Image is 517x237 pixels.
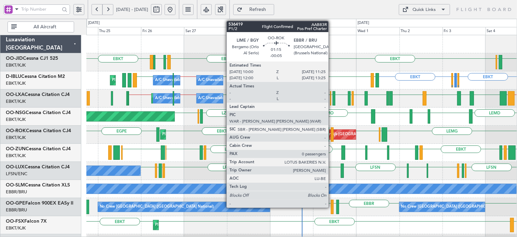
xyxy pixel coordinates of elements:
a: OO-ROKCessna Citation CJ4 [6,128,71,133]
div: Planned Maint Kortrijk-[GEOGRAPHIC_DATA] [284,57,364,67]
span: OO-JID [6,56,23,61]
span: OO-FSX [6,219,24,224]
div: Mon 29 [270,27,313,35]
div: Sun 28 [227,27,270,35]
a: D-IBLUCessna Citation M2 [6,74,65,79]
a: OO-GPEFalcon 900EX EASy II [6,201,73,206]
a: OO-FSXFalcon 7X [6,219,47,224]
button: All Aircraft [8,22,74,32]
a: OO-LXACessna Citation CJ4 [6,92,70,97]
a: LFSN/ENC [6,171,27,177]
div: Thu 2 [400,27,443,35]
a: EBKT/KJK [6,80,26,86]
a: OO-NSGCessna Citation CJ4 [6,110,71,115]
div: Sat 27 [184,27,227,35]
span: OO-LUX [6,165,25,169]
button: Quick Links [399,4,450,15]
div: Planned Maint Kortrijk-[GEOGRAPHIC_DATA] [155,220,235,230]
span: [DATE] - [DATE] [116,6,148,13]
div: Thu 25 [98,27,141,35]
span: OO-SLM [6,183,25,187]
div: No Crew [GEOGRAPHIC_DATA] ([GEOGRAPHIC_DATA] National) [100,202,214,212]
span: D-IBLU [6,74,21,79]
a: EBKT/KJK [6,116,26,123]
div: A/C Unavailable [GEOGRAPHIC_DATA] ([GEOGRAPHIC_DATA] National) [155,75,282,85]
a: EBKT/KJK [6,98,26,104]
div: Tue 30 [313,27,356,35]
a: EBBR/BRU [6,207,27,213]
div: Planned Maint Kortrijk-[GEOGRAPHIC_DATA] [162,129,242,140]
div: Planned Maint Nice ([GEOGRAPHIC_DATA]) [112,75,188,85]
div: AOG Maint Kortrijk-[GEOGRAPHIC_DATA] [303,129,378,140]
a: EBKT/KJK [6,135,26,141]
span: OO-ROK [6,128,26,133]
span: OO-NSG [6,110,26,115]
a: OO-JIDCessna CJ1 525 [6,56,58,61]
div: A/C Unavailable [GEOGRAPHIC_DATA] ([GEOGRAPHIC_DATA] National) [155,93,282,103]
a: EBBR/BRU [6,189,27,195]
div: Fri 26 [141,27,184,35]
div: A/C Unavailable [198,93,227,103]
div: [DATE] [88,20,100,26]
span: All Aircraft [18,25,72,29]
span: OO-ZUN [6,147,26,151]
div: Quick Links [413,6,436,13]
div: No Crew [GEOGRAPHIC_DATA] ([GEOGRAPHIC_DATA] National) [401,202,516,212]
div: Wed 1 [356,27,399,35]
input: Trip Number [21,4,60,14]
a: OO-SLMCessna Citation XLS [6,183,70,187]
a: EBKT/KJK [6,225,26,231]
span: Refresh [244,7,272,12]
a: EBKT/KJK [6,153,26,159]
span: OO-LXA [6,92,25,97]
button: Refresh [233,4,274,15]
a: EBKT/KJK [6,62,26,68]
div: Fri 3 [443,27,486,35]
div: [DATE] [358,20,369,26]
div: A/C Unavailable [GEOGRAPHIC_DATA]-[GEOGRAPHIC_DATA] [198,75,307,85]
a: OO-LUXCessna Citation CJ4 [6,165,70,169]
span: OO-GPE [6,201,25,206]
a: OO-ZUNCessna Citation CJ4 [6,147,71,151]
